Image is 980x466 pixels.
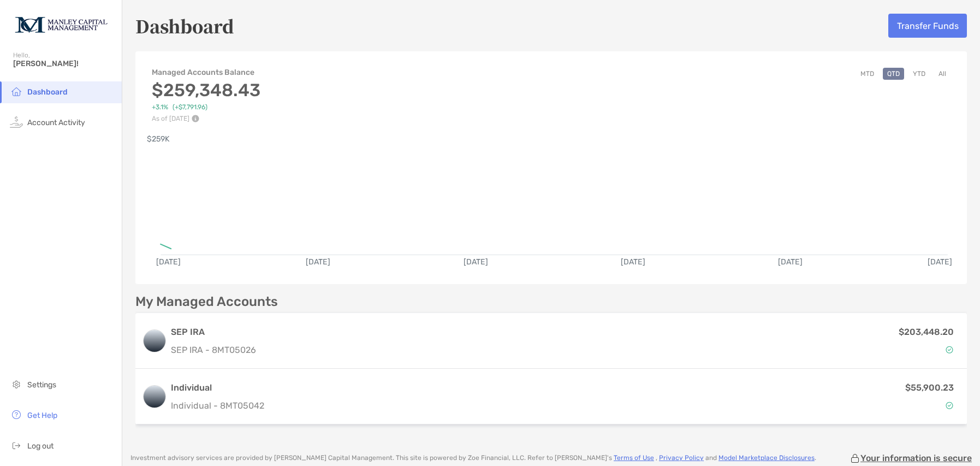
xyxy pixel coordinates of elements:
[718,454,815,462] a: Model Marketplace Disclosures
[899,325,954,339] p: $203,448.20
[144,386,165,408] img: logo account
[888,14,967,38] button: Transfer Funds
[171,343,256,357] p: SEP IRA - 8MT05026
[13,59,115,68] span: [PERSON_NAME]!
[10,115,23,128] img: activity icon
[306,257,330,267] text: [DATE]
[946,402,953,409] img: Account Status icon
[856,68,878,80] button: MTD
[621,257,645,267] text: [DATE]
[192,115,199,122] img: Performance Info
[13,4,109,44] img: Zoe Logo
[152,80,260,101] h3: $259,348.43
[27,411,57,420] span: Get Help
[27,87,68,97] span: Dashboard
[883,68,904,80] button: QTD
[135,13,234,38] h5: Dashboard
[27,441,54,451] span: Log out
[147,134,170,144] text: $259K
[905,381,954,394] p: $55,900.23
[10,439,23,452] img: logout icon
[135,295,278,309] p: My Managed Accounts
[614,454,654,462] a: Terms of Use
[171,381,264,394] h3: Individual
[171,399,264,412] p: Individual - 8MT05042
[27,380,56,390] span: Settings
[173,103,207,111] span: ( +$7,791.96 )
[152,103,168,111] span: +3.1%
[10,85,23,98] img: household icon
[10,408,23,421] img: get-help icon
[152,115,260,122] p: As of [DATE]
[946,346,953,353] img: Account Status icon
[152,68,260,77] h4: Managed Accounts Balance
[144,330,165,352] img: logo account
[171,326,256,339] h3: SEP IRA
[27,118,85,127] span: Account Activity
[10,377,23,391] img: settings icon
[130,454,816,462] p: Investment advisory services are provided by [PERSON_NAME] Capital Management . This site is powe...
[934,68,951,80] button: All
[464,257,488,267] text: [DATE]
[779,257,803,267] text: [DATE]
[659,454,704,462] a: Privacy Policy
[860,453,972,463] p: Your information is secure
[156,257,181,267] text: [DATE]
[928,257,953,267] text: [DATE]
[908,68,930,80] button: YTD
